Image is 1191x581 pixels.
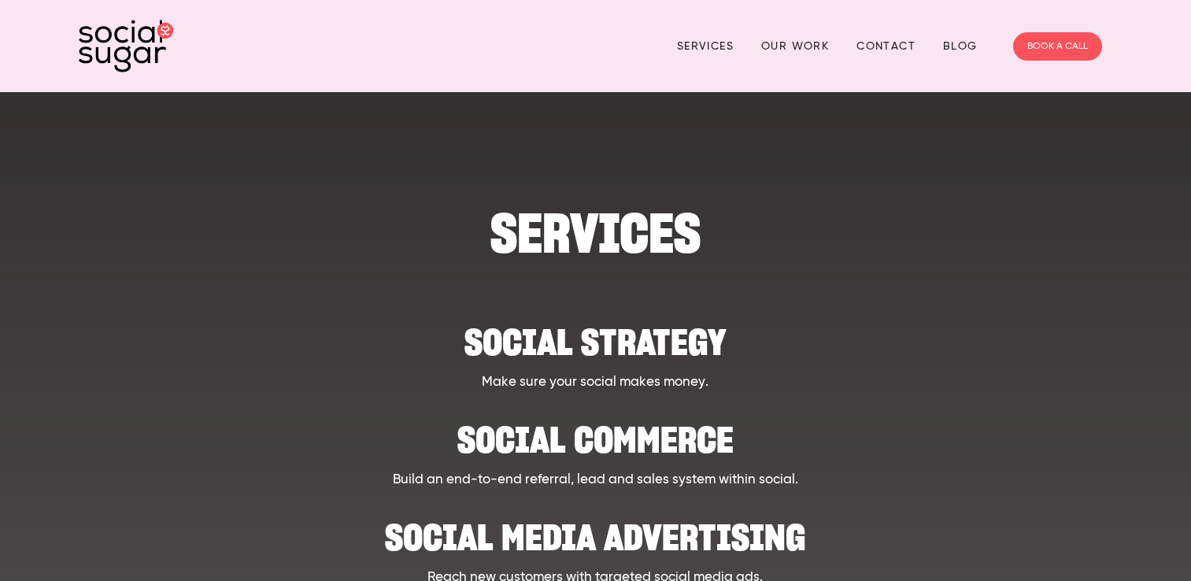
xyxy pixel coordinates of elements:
[150,408,1041,490] a: Social Commerce Build an end-to-end referral, lead and sales system within social.
[1013,32,1102,61] a: BOOK A CALL
[150,310,1041,392] a: Social strategy Make sure your social makes money.
[761,34,829,58] a: Our Work
[150,372,1041,393] p: Make sure your social makes money.
[150,470,1041,490] p: Build an end-to-end referral, lead and sales system within social.
[79,20,173,72] img: SocialSugar
[150,505,1041,553] h2: Social Media Advertising
[150,408,1041,456] h2: Social Commerce
[856,34,915,58] a: Contact
[943,34,978,58] a: Blog
[150,310,1041,358] h2: Social strategy
[677,34,734,58] a: Services
[150,209,1041,257] h1: SERVICES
